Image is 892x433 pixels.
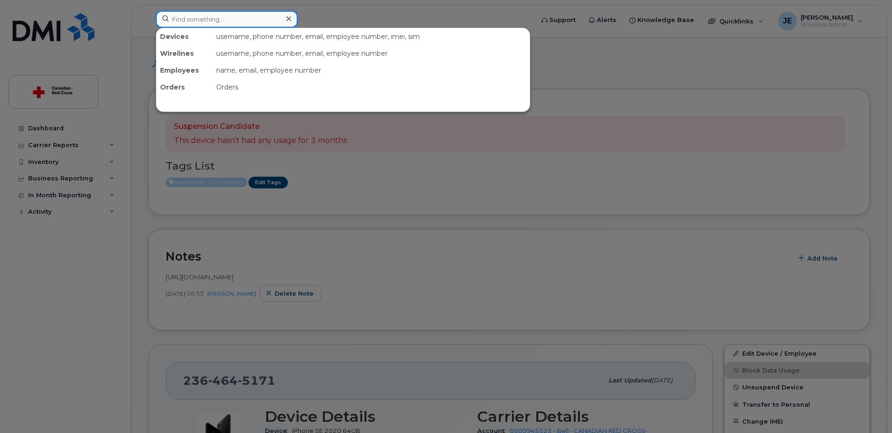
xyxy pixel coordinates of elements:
div: Orders [156,79,212,96]
div: name, email, employee number [212,62,530,79]
div: Devices [156,28,212,45]
div: username, phone number, email, employee number [212,45,530,62]
div: Wirelines [156,45,212,62]
div: Employees [156,62,212,79]
input: Find something... [156,11,298,28]
div: Orders [212,79,530,96]
div: username, phone number, email, employee number, imei, sim [212,28,530,45]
